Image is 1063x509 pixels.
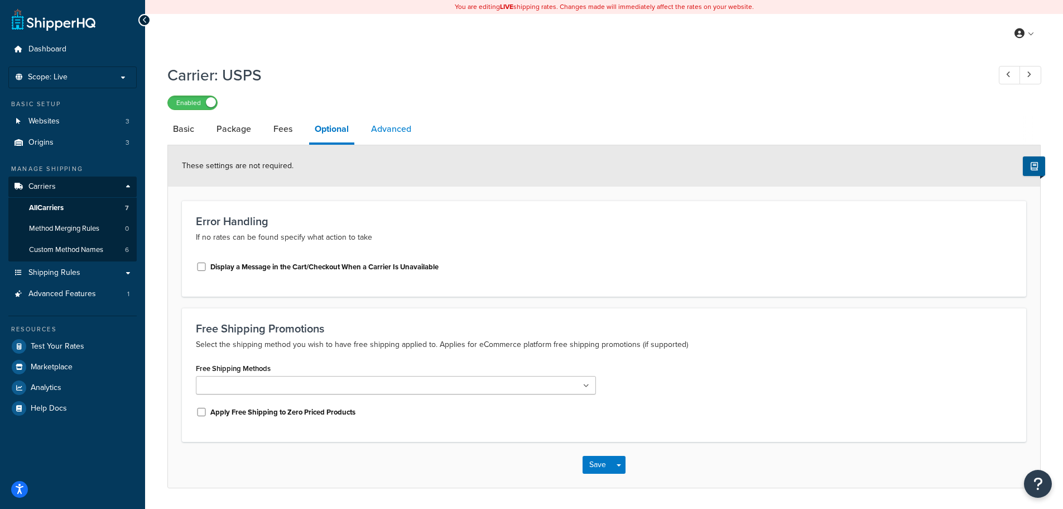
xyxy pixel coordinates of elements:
button: Open Resource Center [1024,470,1052,498]
span: Carriers [28,182,56,192]
a: Test Your Rates [8,336,137,356]
li: Custom Method Names [8,240,137,260]
span: 3 [126,138,129,148]
span: 1 [127,289,129,299]
a: Marketplace [8,357,137,377]
li: Advanced Features [8,284,137,305]
li: Carriers [8,177,137,261]
a: Custom Method Names6 [8,240,137,260]
span: Dashboard [28,45,66,54]
h1: Carrier: USPS [167,64,978,86]
div: Manage Shipping [8,164,137,174]
label: Free Shipping Methods [196,364,271,373]
span: 0 [125,224,129,234]
span: 7 [125,203,129,213]
span: Advanced Features [28,289,96,299]
a: Shipping Rules [8,263,137,283]
a: Fees [268,116,298,142]
a: Websites3 [8,111,137,132]
span: Scope: Live [28,73,68,82]
p: If no rates can be found specify what action to take [196,231,1012,244]
a: Package [211,116,257,142]
span: Analytics [31,383,61,393]
a: Next Record [1019,66,1041,84]
span: 3 [126,117,129,126]
h3: Error Handling [196,215,1012,227]
span: Shipping Rules [28,268,80,278]
span: 6 [125,245,129,255]
span: Websites [28,117,60,126]
span: Origins [28,138,54,148]
a: Origins3 [8,132,137,153]
a: Help Docs [8,398,137,418]
a: Optional [309,116,354,145]
li: Method Merging Rules [8,218,137,239]
span: These settings are not required. [182,160,294,172]
div: Resources [8,325,137,334]
a: Method Merging Rules0 [8,218,137,239]
span: Test Your Rates [31,342,84,351]
div: Basic Setup [8,99,137,109]
a: Advanced Features1 [8,284,137,305]
label: Apply Free Shipping to Zero Priced Products [210,407,355,417]
span: All Carriers [29,203,64,213]
a: Dashboard [8,39,137,60]
li: Origins [8,132,137,153]
span: Method Merging Rules [29,224,99,234]
a: Previous Record [999,66,1021,84]
label: Enabled [168,96,217,110]
span: Custom Method Names [29,245,103,255]
b: LIVE [500,2,513,12]
a: AllCarriers7 [8,198,137,218]
label: Display a Message in the Cart/Checkout When a Carrier Is Unavailable [210,262,439,272]
h3: Free Shipping Promotions [196,322,1012,335]
a: Carriers [8,177,137,197]
li: Websites [8,111,137,132]
button: Save [583,456,613,474]
span: Marketplace [31,363,73,372]
span: Help Docs [31,404,67,413]
button: Show Help Docs [1023,156,1045,176]
a: Basic [167,116,200,142]
p: Select the shipping method you wish to have free shipping applied to. Applies for eCommerce platf... [196,338,1012,351]
a: Advanced [365,116,417,142]
a: Analytics [8,378,137,398]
